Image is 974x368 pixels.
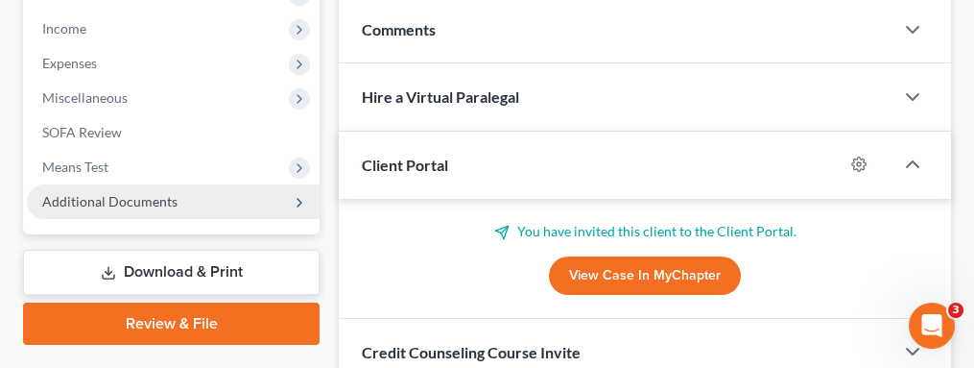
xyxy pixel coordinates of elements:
a: View Case in MyChapter [549,257,741,295]
span: Means Test [42,159,108,175]
span: Client Portal [362,156,448,174]
a: Download & Print [23,250,320,295]
span: Miscellaneous [42,89,128,106]
span: Hire a Virtual Paralegal [362,87,519,106]
p: You have invited this client to the Client Portal. [362,222,928,241]
span: Comments [362,20,436,38]
span: 3 [948,303,963,318]
iframe: Intercom live chat [909,303,955,349]
span: SOFA Review [42,124,122,140]
span: Income [42,20,86,37]
a: SOFA Review [27,115,320,150]
span: Expenses [42,55,97,71]
a: Review & File [23,303,320,345]
span: Additional Documents [42,193,178,209]
span: Credit Counseling Course Invite [362,343,581,361]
